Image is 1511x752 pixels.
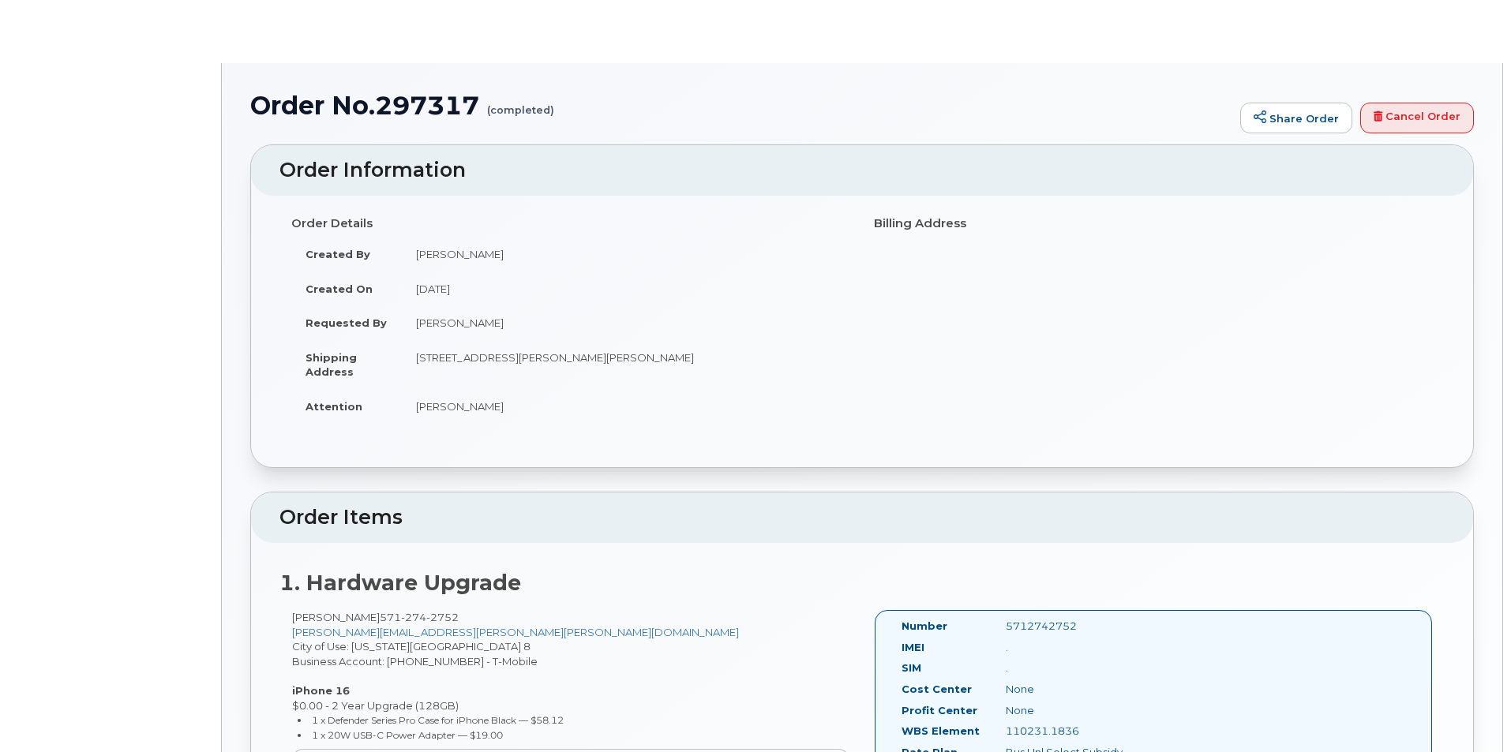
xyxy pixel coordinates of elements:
[312,714,564,726] small: 1 x Defender Series Pro Case for iPhone Black — $58.12
[306,282,373,295] strong: Created On
[380,611,459,623] span: 571
[1240,103,1352,134] a: Share Order
[279,507,1445,529] h2: Order Items
[402,340,850,389] td: [STREET_ADDRESS][PERSON_NAME][PERSON_NAME]
[902,703,977,718] label: Profit Center
[402,305,850,340] td: [PERSON_NAME]
[994,640,1139,655] div: .
[994,703,1139,718] div: None
[902,619,947,634] label: Number
[306,316,387,329] strong: Requested By
[306,351,357,379] strong: Shipping Address
[291,217,850,230] h4: Order Details
[426,611,459,623] span: 2752
[902,682,972,697] label: Cost Center
[902,724,980,739] label: WBS Element
[994,724,1139,739] div: 110231.1836
[306,248,370,260] strong: Created By
[250,92,1232,119] h1: Order No.297317
[312,729,503,741] small: 1 x 20W USB-C Power Adapter — $19.00
[292,684,350,697] strong: iPhone 16
[402,271,850,306] td: [DATE]
[402,389,850,424] td: [PERSON_NAME]
[902,660,921,675] label: SIM
[279,159,1445,181] h2: Order Information
[306,400,362,413] strong: Attention
[1360,103,1474,134] a: Cancel Order
[874,217,1433,230] h4: Billing Address
[279,570,521,596] strong: 1. Hardware Upgrade
[994,660,1139,675] div: .
[902,640,924,655] label: IMEI
[401,611,426,623] span: 274
[994,619,1139,634] div: 5712742752
[292,626,739,638] a: [PERSON_NAME][EMAIL_ADDRESS][PERSON_NAME][PERSON_NAME][DOMAIN_NAME]
[402,237,850,271] td: [PERSON_NAME]
[487,92,554,116] small: (completed)
[994,682,1139,697] div: None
